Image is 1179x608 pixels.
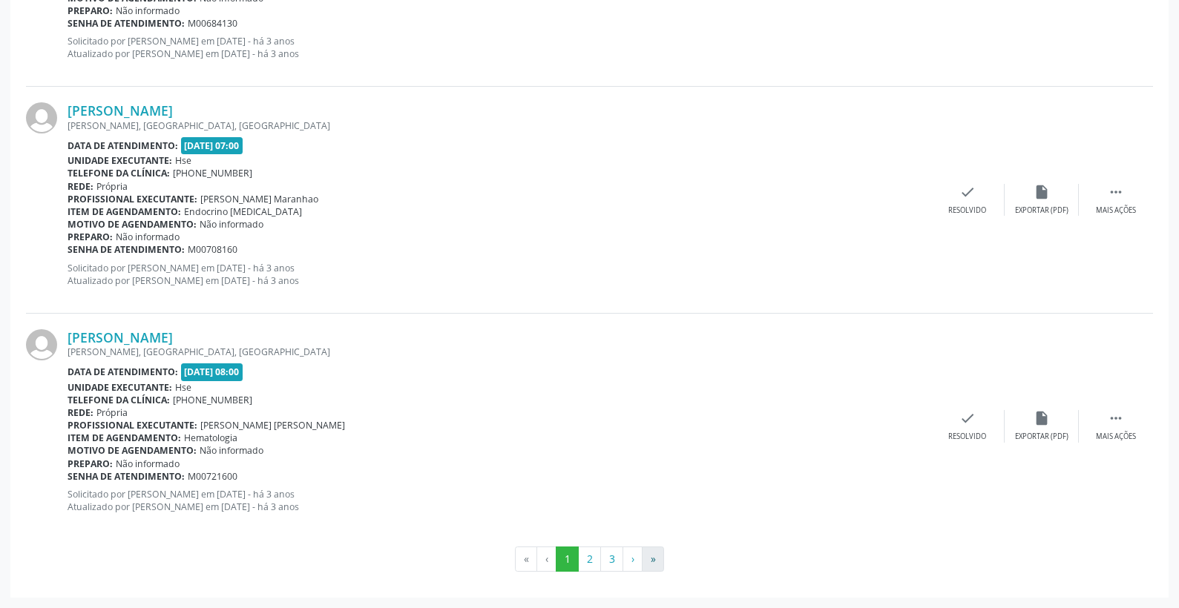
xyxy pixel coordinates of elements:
p: Solicitado por [PERSON_NAME] em [DATE] - há 3 anos Atualizado por [PERSON_NAME] em [DATE] - há 3 ... [68,488,930,513]
button: Go to page 2 [578,546,601,572]
i: check [959,184,976,200]
span: Não informado [200,218,263,231]
span: Não informado [116,457,180,470]
span: Não informado [200,444,263,457]
b: Telefone da clínica: [68,394,170,406]
span: [PHONE_NUMBER] [173,394,252,406]
b: Unidade executante: [68,154,172,167]
a: [PERSON_NAME] [68,329,173,346]
span: M00684130 [188,17,237,30]
span: Endocrino [MEDICAL_DATA] [184,205,302,218]
img: img [26,329,57,360]
div: [PERSON_NAME], [GEOGRAPHIC_DATA], [GEOGRAPHIC_DATA] [68,119,930,132]
b: Motivo de agendamento: [68,444,197,457]
p: Solicitado por [PERSON_NAME] em [DATE] - há 3 anos Atualizado por [PERSON_NAME] em [DATE] - há 3 ... [68,262,930,287]
button: Go to next page [623,546,643,572]
b: Profissional executante: [68,419,197,432]
span: Própria [96,180,128,193]
ul: Pagination [26,546,1153,572]
a: [PERSON_NAME] [68,102,173,119]
button: Go to page 1 [556,546,579,572]
b: Profissional executante: [68,193,197,205]
span: [DATE] 08:00 [181,363,243,380]
span: Hse [175,381,191,394]
b: Telefone da clínica: [68,167,170,179]
div: Resolvido [948,432,986,442]
div: Exportar (PDF) [1015,432,1068,442]
div: Mais ações [1096,205,1136,216]
span: M00721600 [188,470,237,483]
span: Própria [96,406,128,419]
div: Resolvido [948,205,986,216]
span: M00708160 [188,243,237,256]
span: Não informado [116,4,180,17]
i: insert_drive_file [1034,184,1050,200]
i:  [1108,410,1124,426]
b: Preparo: [68,4,113,17]
button: Go to page 3 [600,546,623,572]
b: Preparo: [68,457,113,470]
b: Unidade executante: [68,381,172,394]
span: Hse [175,154,191,167]
b: Senha de atendimento: [68,17,185,30]
i:  [1108,184,1124,200]
span: [PHONE_NUMBER] [173,167,252,179]
b: Senha de atendimento: [68,470,185,483]
span: [PERSON_NAME] [PERSON_NAME] [200,419,345,432]
span: Hematologia [184,432,237,444]
button: Go to last page [642,546,664,572]
i: check [959,410,976,426]
img: img [26,102,57,133]
b: Rede: [68,180,93,193]
div: Mais ações [1096,432,1136,442]
div: [PERSON_NAME], [GEOGRAPHIC_DATA], [GEOGRAPHIC_DATA] [68,346,930,358]
span: [PERSON_NAME] Maranhao [200,193,318,205]
b: Data de atendimento: [68,366,178,378]
div: Exportar (PDF) [1015,205,1068,216]
span: Não informado [116,231,180,243]
i: insert_drive_file [1034,410,1050,426]
span: [DATE] 07:00 [181,137,243,154]
b: Motivo de agendamento: [68,218,197,231]
b: Data de atendimento: [68,139,178,152]
b: Rede: [68,406,93,419]
b: Senha de atendimento: [68,243,185,256]
b: Item de agendamento: [68,432,181,444]
b: Item de agendamento: [68,205,181,218]
b: Preparo: [68,231,113,243]
p: Solicitado por [PERSON_NAME] em [DATE] - há 3 anos Atualizado por [PERSON_NAME] em [DATE] - há 3 ... [68,35,930,60]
